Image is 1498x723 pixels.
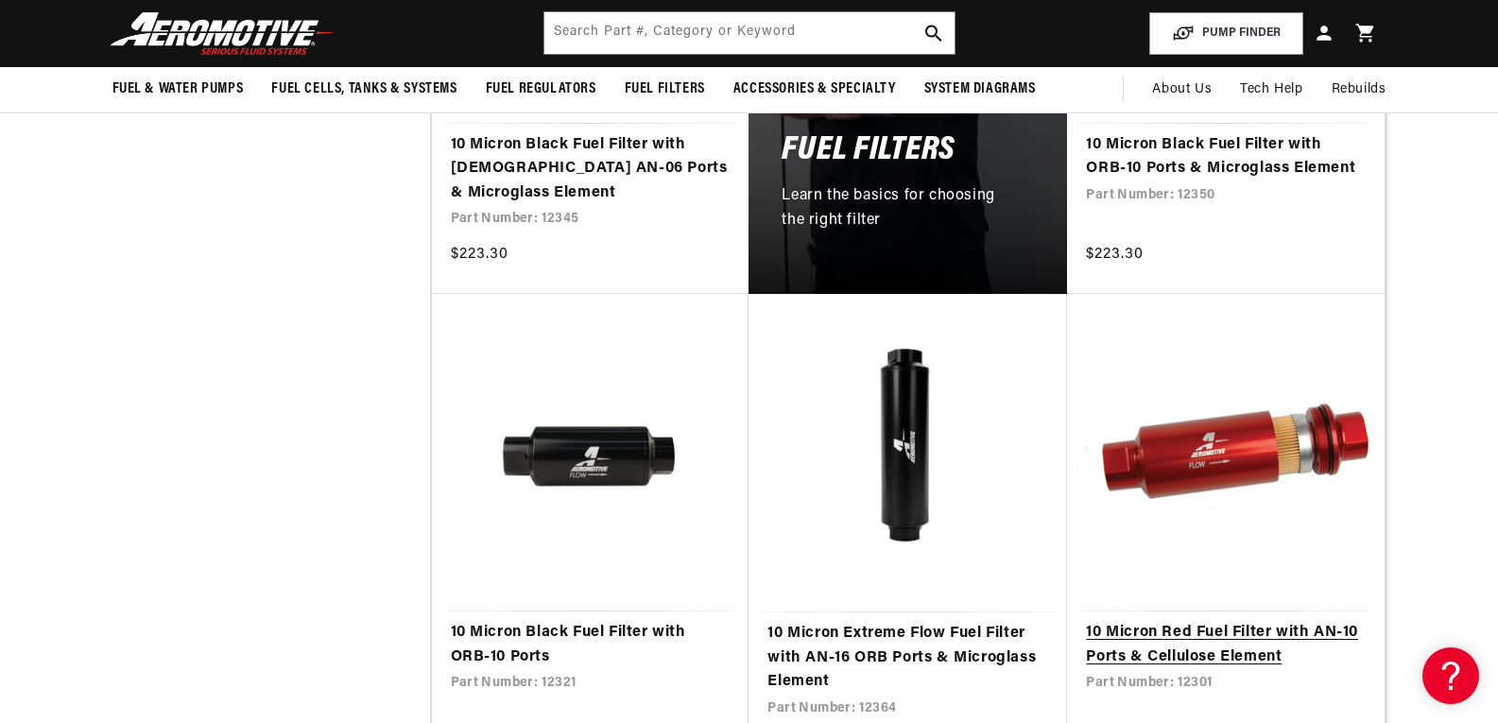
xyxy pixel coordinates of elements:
[782,136,956,166] h2: Fuel Filters
[257,67,471,112] summary: Fuel Cells, Tanks & Systems
[782,184,1013,232] p: Learn the basics for choosing the right filter
[910,67,1050,112] summary: System Diagrams
[611,67,719,112] summary: Fuel Filters
[1332,79,1386,100] span: Rebuilds
[98,67,258,112] summary: Fuel & Water Pumps
[486,79,596,99] span: Fuel Regulators
[1240,79,1302,100] span: Tech Help
[1317,67,1401,112] summary: Rebuilds
[913,12,955,54] button: search button
[1149,12,1303,55] button: PUMP FINDER
[782,102,1023,117] h5: Insurance For Your Fuel System
[271,79,456,99] span: Fuel Cells, Tanks & Systems
[1152,82,1212,96] span: About Us
[105,11,341,56] img: Aeromotive
[451,621,731,669] a: 10 Micron Black Fuel Filter with ORB-10 Ports
[924,79,1036,99] span: System Diagrams
[451,133,731,206] a: 10 Micron Black Fuel Filter with [DEMOGRAPHIC_DATA] AN-06 Ports & Microglass Element
[767,622,1048,695] a: 10 Micron Extreme Flow Fuel Filter with AN-16 ORB Ports & Microglass Element
[733,79,896,99] span: Accessories & Specialty
[472,67,611,112] summary: Fuel Regulators
[1226,67,1317,112] summary: Tech Help
[544,12,955,54] input: Search by Part Number, Category or Keyword
[112,79,244,99] span: Fuel & Water Pumps
[625,79,705,99] span: Fuel Filters
[719,67,910,112] summary: Accessories & Specialty
[1138,67,1226,112] a: About Us
[1086,133,1366,181] a: 10 Micron Black Fuel Filter with ORB-10 Ports & Microglass Element
[1086,621,1366,669] a: 10 Micron Red Fuel Filter with AN-10 Ports & Cellulose Element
